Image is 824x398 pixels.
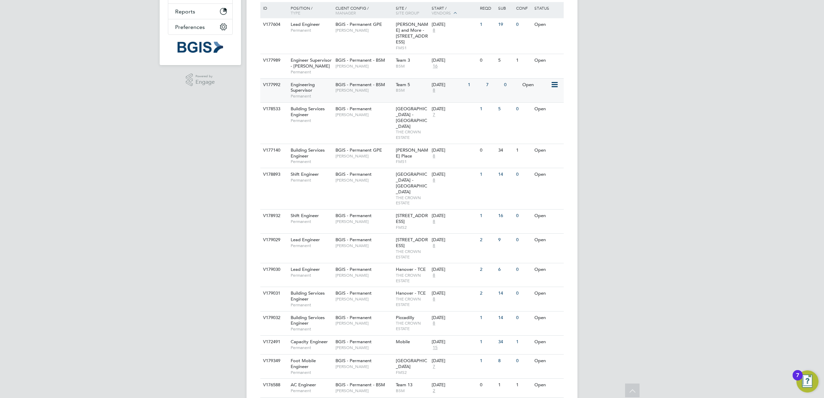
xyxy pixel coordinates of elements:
div: 1 [514,379,532,391]
div: 0 [514,168,532,181]
span: BSM [396,388,429,394]
div: 1 [478,336,496,348]
span: BGIS - Permanent [335,266,372,272]
span: BGIS - Permanent [335,171,372,177]
div: Start / [430,2,478,19]
div: V176588 [261,379,285,391]
div: 0 [478,144,496,157]
span: Permanent [291,302,332,308]
div: 9 [496,234,514,246]
span: THE CROWN ESTATE [396,249,429,259]
div: 0 [514,355,532,367]
span: Permanent [291,69,332,75]
span: Shift Engineer [291,171,319,177]
span: FMS2 [396,370,429,375]
div: 1 [478,210,496,222]
div: V179349 [261,355,285,367]
div: Client Config / [334,2,394,19]
span: Reports [175,8,195,15]
div: 0 [514,103,532,115]
span: Shift Engineer [291,213,319,218]
div: 16 [496,210,514,222]
span: Engage [195,79,215,85]
span: 8 [432,153,436,159]
span: Permanent [291,273,332,278]
div: 1 [478,103,496,115]
div: Open [533,144,563,157]
span: Manager [335,10,356,16]
div: Status [533,2,563,14]
div: Open [533,287,563,300]
span: Permanent [291,345,332,350]
div: 1 [466,79,484,91]
div: 34 [496,336,514,348]
div: Open [533,234,563,246]
span: Building Services Engineer [291,290,325,302]
span: Building Services Engineer [291,147,325,159]
div: 0 [478,54,496,67]
span: [PERSON_NAME] [335,388,392,394]
span: BGIS - Permanent [335,339,372,345]
span: BGIS - Permanent - BSM [335,82,385,88]
span: Building Services Engineer [291,106,325,118]
div: [DATE] [432,58,476,63]
span: [GEOGRAPHIC_DATA] - [GEOGRAPHIC_DATA] [396,106,427,129]
span: [STREET_ADDRESS] [396,213,428,224]
span: BGIS - Permanent [335,213,372,218]
span: BGIS - Permanent GPE [335,147,382,153]
span: 8 [432,243,436,249]
div: Open [521,79,551,91]
div: [DATE] [432,382,476,388]
div: Position / [285,2,334,19]
span: THE CROWN ESTATE [396,129,429,140]
span: Building Services Engineer [291,315,325,326]
div: 0 [478,379,496,391]
div: Sub [496,2,514,14]
span: THE CROWN ESTATE [396,195,429,206]
span: BSM [396,63,429,69]
div: Reqd [478,2,496,14]
div: 6 [496,263,514,276]
span: BGIS - Permanent - BSM [335,382,385,388]
span: THE CROWN ESTATE [396,320,429,331]
span: Preferences [175,24,205,30]
div: 14 [496,312,514,324]
div: [DATE] [432,267,476,273]
div: 1 [514,54,532,67]
div: V178932 [261,210,285,222]
span: 16 [432,63,439,69]
span: [PERSON_NAME] [335,243,392,248]
span: [PERSON_NAME] [335,112,392,118]
div: [DATE] [432,172,476,177]
span: 8 [432,273,436,278]
div: V177992 [261,79,285,91]
span: 8 [432,177,436,183]
div: Site / [394,2,430,19]
span: [PERSON_NAME] [335,364,392,369]
span: Engineering Supervisor [291,82,315,93]
span: 15 [432,345,439,351]
span: Permanent [291,388,332,394]
span: BGIS - Permanent GPE [335,21,382,27]
div: V177140 [261,144,285,157]
div: Open [533,263,563,276]
span: BGIS - Permanent [335,315,372,320]
div: Open [533,54,563,67]
div: Open [533,355,563,367]
div: 0 [514,312,532,324]
div: V179029 [261,234,285,246]
span: [PERSON_NAME] Place [396,147,428,159]
div: 19 [496,18,514,31]
div: 2 [478,287,496,300]
div: 1 [478,18,496,31]
span: Permanent [291,28,332,33]
span: [PERSON_NAME] [335,219,392,224]
div: [DATE] [432,147,476,153]
div: V172491 [261,336,285,348]
span: Permanent [291,326,332,332]
span: Team 3 [396,57,410,63]
span: 8 [432,219,436,225]
div: [DATE] [432,82,464,88]
span: FMS2 [396,225,429,230]
span: Foot Mobile Engineer [291,358,316,369]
